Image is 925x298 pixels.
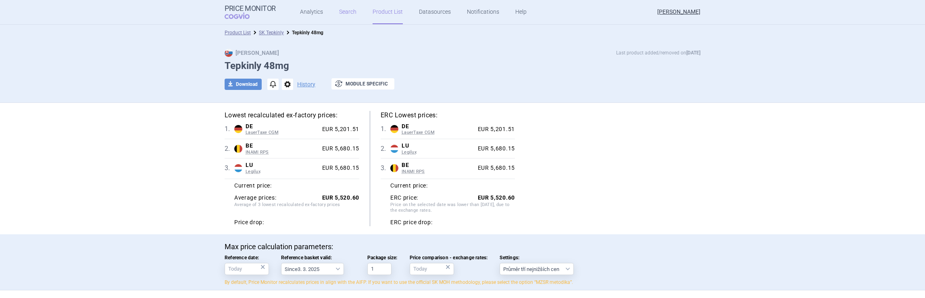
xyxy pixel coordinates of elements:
[225,263,269,275] input: Reference date:×
[390,202,515,215] span: Price on the selected date was lower than [DATE], due to the exchange rates.
[616,49,700,57] p: Last product added/removed on
[225,30,251,35] a: Product List
[475,126,515,133] div: EUR 5,201.51
[475,165,515,172] div: EUR 5,680.15
[367,263,392,275] input: Package size:
[234,182,272,189] strong: Current price:
[225,13,261,19] span: COGVIO
[390,125,398,133] img: Germany
[234,219,264,226] strong: Price drop:
[402,150,475,155] span: Legilux
[297,81,315,87] button: History
[234,145,242,153] img: Belgium
[319,126,359,133] div: EUR 5,201.51
[225,29,251,37] li: Product List
[402,130,475,135] span: LauerTaxe CGM
[410,263,454,275] input: Price comparison - exchange rates:×
[500,263,574,275] select: Settings:
[225,242,700,251] p: Max price calculation parameters:
[225,4,276,20] a: Price MonitorCOGVIO
[331,78,394,90] button: Module specific
[251,29,284,37] li: SK Tepkinly
[225,163,234,173] span: 3 .
[259,30,284,35] a: SK Tepkinly
[225,4,276,13] strong: Price Monitor
[381,144,390,154] span: 2 .
[225,111,359,120] h5: Lowest recalculated ex-factory prices:
[246,169,319,175] span: Legilux
[390,194,418,202] strong: ERC price:
[225,50,279,56] strong: [PERSON_NAME]
[246,162,319,169] span: LU
[225,144,234,154] span: 2 .
[390,145,398,153] img: Luxembourg
[225,49,233,57] img: SK
[281,255,355,260] span: Reference basket valid:
[234,202,359,215] span: Average of 3 lowest recalculated ex-factory prices
[225,124,234,134] span: 1 .
[381,111,515,120] h5: ERC Lowest prices:
[390,164,398,172] img: Belgium
[402,142,475,150] span: LU
[246,150,319,155] span: INAMI RPS
[500,255,574,260] span: Settings:
[475,145,515,152] div: EUR 5,680.15
[292,30,323,35] strong: Tepkinly 48mg
[402,169,475,175] span: INAMI RPS
[225,279,700,286] p: By default, Price Monitor recalculates prices in align with the AIFP. If you want to use the offi...
[402,123,475,130] span: DE
[319,145,359,152] div: EUR 5,680.15
[381,163,390,173] span: 3 .
[322,194,359,201] strong: EUR 5,520.60
[225,60,700,72] h1: Tepkinly 48mg
[478,194,515,201] strong: EUR 5,520.60
[410,255,488,260] span: Price comparison - exchange rates:
[390,182,428,189] strong: Current price:
[390,219,433,226] strong: ERC price drop:
[686,50,700,56] strong: [DATE]
[281,263,344,275] select: Reference basket valid:
[234,125,242,133] img: Germany
[234,194,277,202] strong: Average prices:
[402,162,475,169] span: BE
[319,165,359,172] div: EUR 5,680.15
[234,164,242,172] img: Luxembourg
[284,29,323,37] li: Tepkinly 48mg
[246,142,319,150] span: BE
[225,79,262,90] button: Download
[446,263,450,271] div: ×
[246,123,319,130] span: DE
[225,255,269,260] span: Reference date:
[367,255,398,260] span: Package size:
[246,130,319,135] span: LauerTaxe CGM
[260,263,265,271] div: ×
[381,124,390,134] span: 1 .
